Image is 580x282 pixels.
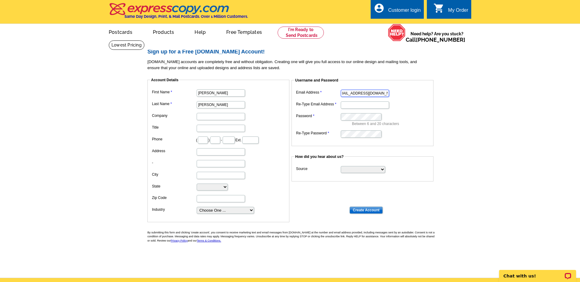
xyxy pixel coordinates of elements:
[406,37,465,43] span: Call
[152,113,196,118] label: Company
[448,8,468,16] div: My Order
[433,7,468,14] a: shopping_cart My Order
[296,101,340,107] label: Re-Type Email Address
[152,148,196,154] label: Address
[296,90,340,95] label: Email Address
[388,8,421,16] div: Customer login
[296,130,340,136] label: Re-Type Password
[416,37,465,43] a: [PHONE_NUMBER]
[350,207,383,214] input: Create Account
[296,113,340,119] label: Password
[295,154,344,159] legend: How did you hear about us?
[352,121,430,127] p: Between 6 and 20 characters
[124,14,248,19] h4: Same Day Design, Print, & Mail Postcards. Over 1 Million Customers.
[147,231,437,243] p: By submitting this form and clicking 'create account', you consent to receive marketing text and ...
[152,195,196,200] label: Zip Code
[152,89,196,95] label: First Name
[197,239,221,242] a: Terms & Conditions.
[147,59,437,71] p: [DOMAIN_NAME] accounts are completely free and without obligation. Creating one will give you ful...
[406,31,468,43] span: Need help? Are you stuck?
[109,7,248,19] a: Same Day Design, Print, & Mail Postcards. Over 1 Million Customers.
[152,207,196,212] label: Industry
[171,239,188,242] a: Privacy Policy
[152,184,196,189] label: State
[147,49,437,55] h2: Sign up for a Free [DOMAIN_NAME] Account!
[152,125,196,130] label: Title
[152,101,196,107] label: Last Name
[99,24,142,39] a: Postcards
[152,136,196,142] label: Phone
[152,160,196,165] label: -
[143,24,184,39] a: Products
[374,7,421,14] a: account_circle Customer login
[296,166,340,171] label: Source
[150,135,286,144] dd: ( ) - Ext.
[433,3,444,14] i: shopping_cart
[217,24,272,39] a: Free Templates
[374,3,385,14] i: account_circle
[185,24,215,39] a: Help
[495,263,580,282] iframe: LiveChat chat widget
[150,77,179,83] legend: Account Details
[295,78,339,83] legend: Username and Password
[152,172,196,177] label: City
[388,24,406,41] img: help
